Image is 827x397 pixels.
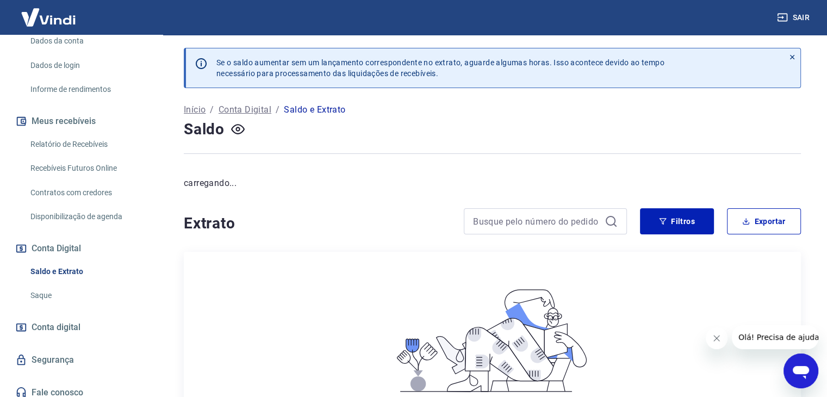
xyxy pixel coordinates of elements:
iframe: Fechar mensagem [706,327,727,349]
img: Vindi [13,1,84,34]
a: Segurança [13,348,150,372]
span: Conta digital [32,320,80,335]
button: Sair [775,8,814,28]
button: Conta Digital [13,237,150,260]
p: Se o saldo aumentar sem um lançamento correspondente no extrato, aguarde algumas horas. Isso acon... [216,57,664,79]
a: Conta Digital [219,103,271,116]
input: Busque pelo número do pedido [473,213,600,229]
a: Contratos com credores [26,182,150,204]
iframe: Botão para abrir a janela de mensagens [784,353,818,388]
a: Dados da conta [26,30,150,52]
button: Exportar [727,208,801,234]
a: Relatório de Recebíveis [26,133,150,156]
h4: Saldo [184,119,225,140]
button: Meus recebíveis [13,109,150,133]
h4: Extrato [184,213,451,234]
p: / [276,103,279,116]
p: carregando... [184,177,801,190]
a: Disponibilização de agenda [26,206,150,228]
a: Conta digital [13,315,150,339]
p: Saldo e Extrato [284,103,345,116]
button: Filtros [640,208,714,234]
iframe: Mensagem da empresa [732,325,818,349]
a: Informe de rendimentos [26,78,150,101]
a: Saque [26,284,150,307]
a: Dados de login [26,54,150,77]
p: / [210,103,214,116]
a: Recebíveis Futuros Online [26,157,150,179]
a: Saldo e Extrato [26,260,150,283]
a: Início [184,103,206,116]
span: Olá! Precisa de ajuda? [7,8,91,16]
